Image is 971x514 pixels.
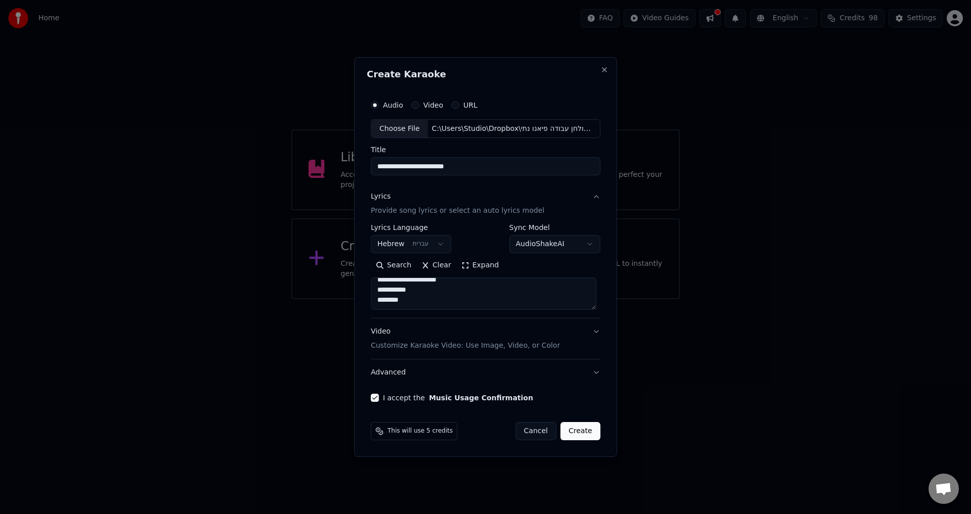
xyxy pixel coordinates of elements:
p: Customize Karaoke Video: Use Image, Video, or Color [371,341,560,351]
label: Lyrics Language [371,224,451,231]
div: LyricsProvide song lyrics or select an auto lyrics model [371,224,600,318]
span: This will use 5 credits [387,427,453,435]
label: Title [371,147,600,154]
h2: Create Karaoke [367,70,604,79]
div: Video [371,327,560,351]
button: Search [371,258,416,274]
div: C:\Users\Studio\Dropbox\שולחן עבודה פיאנו נתי P\תניח את המדים\תניח את המדים _בנים_דוגמא.mp3 [428,124,600,134]
button: Advanced [371,359,600,386]
button: Clear [416,258,456,274]
label: I accept the [383,394,533,401]
button: I accept the [429,394,533,401]
button: Create [560,422,600,440]
label: Video [423,102,443,109]
div: Lyrics [371,192,390,202]
button: Expand [456,258,504,274]
button: LyricsProvide song lyrics or select an auto lyrics model [371,184,600,224]
div: Choose File [371,120,428,138]
label: Sync Model [509,224,600,231]
button: Cancel [515,422,556,440]
button: VideoCustomize Karaoke Video: Use Image, Video, or Color [371,319,600,359]
p: Provide song lyrics or select an auto lyrics model [371,206,544,216]
label: Audio [383,102,403,109]
label: URL [463,102,477,109]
